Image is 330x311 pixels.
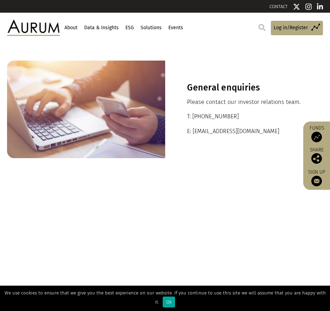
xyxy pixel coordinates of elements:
img: Aurum [7,20,60,36]
a: Log in/Register [271,21,323,35]
a: CONTACT [269,4,288,9]
a: ESG [124,22,135,34]
p: Please contact our investor relations team. [187,98,301,107]
img: Share this post [311,153,322,164]
p: T: [PHONE_NUMBER] [187,112,301,121]
img: Twitter icon [293,3,300,10]
p: E: [EMAIL_ADDRESS][DOMAIN_NAME] [187,127,301,136]
h3: General enquiries [187,82,301,93]
div: Ok [163,297,175,307]
img: Access Funds [311,132,322,142]
span: Log in/Register [274,24,308,32]
img: Linkedin icon [317,3,323,10]
a: About [63,22,78,34]
img: Sign up to our newsletter [311,176,322,186]
div: Share [307,148,326,164]
a: Solutions [139,22,162,34]
a: Events [167,22,184,34]
a: Funds [307,125,326,142]
img: Instagram icon [305,3,312,10]
a: Data & Insights [83,22,119,34]
img: search.svg [259,24,266,31]
a: Sign up [307,169,326,186]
